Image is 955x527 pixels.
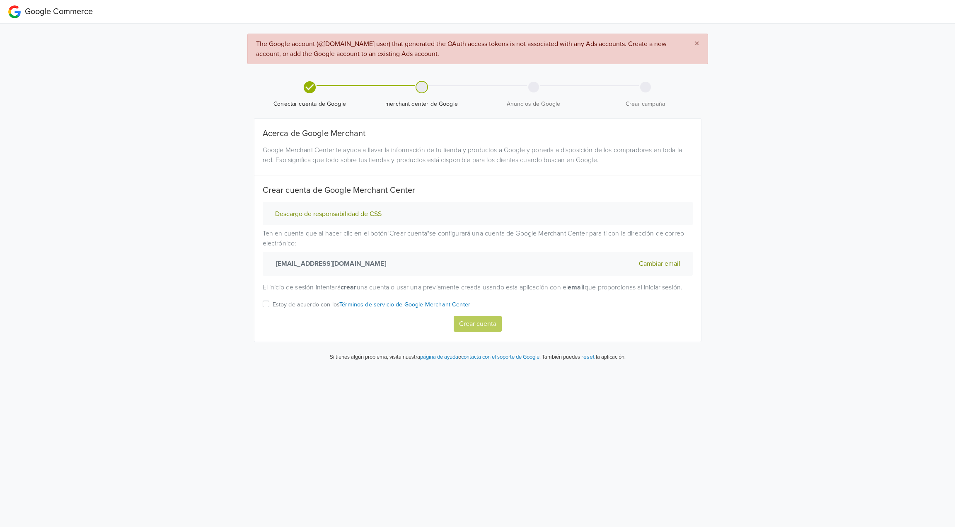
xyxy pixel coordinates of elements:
[420,354,458,360] a: página de ayuda
[257,100,363,108] span: Conectar cuenta de Google
[541,352,626,362] p: También puedes la aplicación.
[481,100,586,108] span: Anuncios de Google
[341,283,357,291] strong: crear
[273,259,386,269] strong: [EMAIL_ADDRESS][DOMAIN_NAME]
[339,301,470,308] a: Términos de servicio de Google Merchant Center
[263,282,693,292] p: El inicio de sesión intentará una cuenta o usar una previamente creada usando esta aplicación con...
[256,40,667,58] span: The Google account (@[DOMAIN_NAME] user) that generated the OAuth access tokens is not associated...
[369,100,474,108] span: merchant center de Google
[636,258,683,269] button: Cambiar email
[273,300,471,309] p: Estoy de acuerdo con los
[593,100,698,108] span: Crear campaña
[25,7,93,17] span: Google Commerce
[461,354,539,360] a: contacta con el soporte de Google
[694,38,699,50] span: ×
[568,283,585,291] strong: email
[263,228,693,276] p: Ten en cuenta que al hacer clic en el botón " Crear cuenta " se configurará una cuenta de Google ...
[581,352,595,362] button: reset
[256,145,699,165] div: Google Merchant Center te ayuda a llevar la información de tu tienda y productos a Google y poner...
[263,129,693,138] h5: Acerca de Google Merchant
[330,353,541,362] p: Si tienes algún problema, visita nuestra o .
[273,210,384,219] button: Descargo de responsabilidad de CSS
[263,185,693,195] h5: Crear cuenta de Google Merchant Center
[686,34,708,54] button: Close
